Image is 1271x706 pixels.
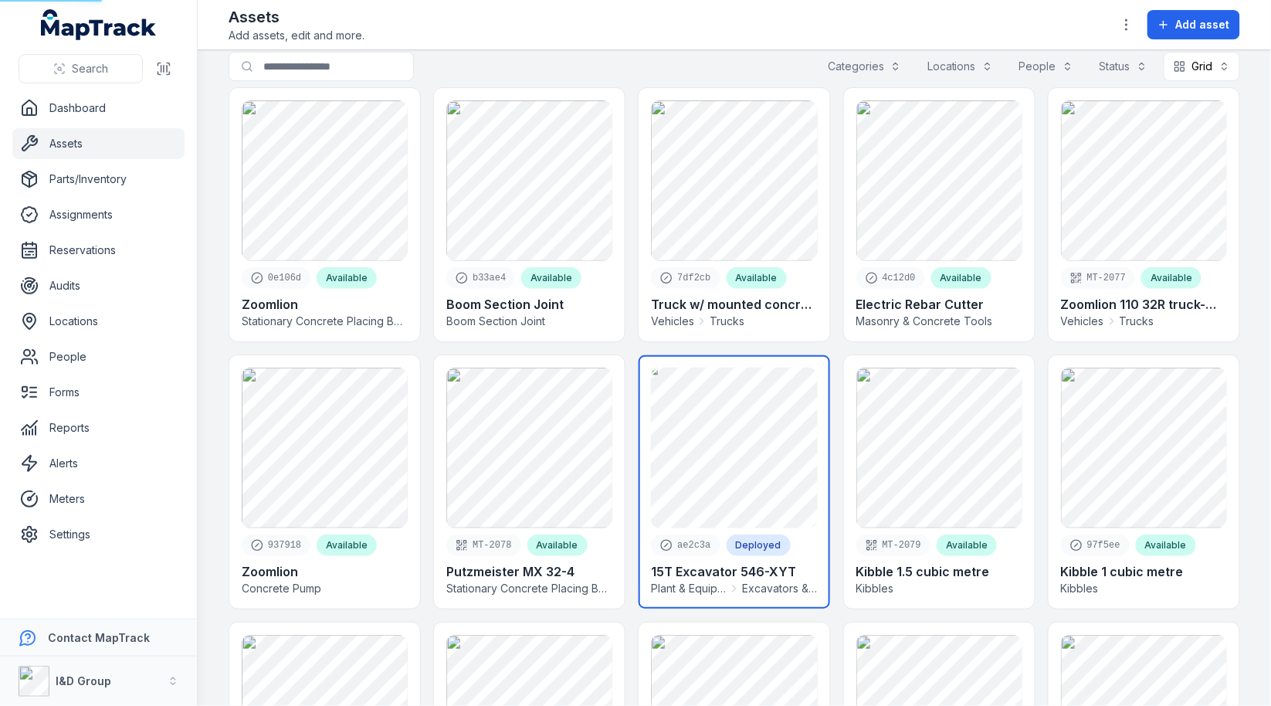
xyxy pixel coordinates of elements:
a: Assets [12,128,185,159]
a: People [12,341,185,372]
a: Reservations [12,235,185,266]
a: Assignments [12,199,185,230]
a: Meters [12,484,185,514]
a: Parts/Inventory [12,164,185,195]
h2: Assets [229,6,364,28]
a: MapTrack [41,9,157,40]
a: Dashboard [12,93,185,124]
button: Status [1090,52,1157,81]
button: Search [19,54,143,83]
a: Alerts [12,448,185,479]
button: Add asset [1147,10,1240,39]
strong: I&D Group [56,674,111,687]
button: Grid [1164,52,1240,81]
span: Add asset [1176,17,1230,32]
a: Settings [12,519,185,550]
a: Forms [12,377,185,408]
button: People [1009,52,1083,81]
strong: Contact MapTrack [48,631,150,644]
a: Locations [12,306,185,337]
a: Reports [12,412,185,443]
span: Add assets, edit and more. [229,28,364,43]
span: Search [72,61,108,76]
a: Audits [12,270,185,301]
